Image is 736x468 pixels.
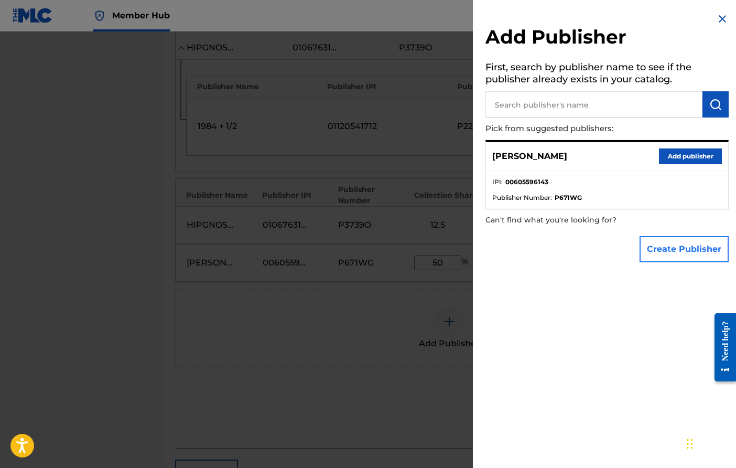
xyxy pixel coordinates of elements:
[492,150,567,163] p: [PERSON_NAME]
[112,9,170,22] span: Member Hub
[485,209,669,231] p: Can't find what you're looking for?
[485,118,669,140] p: Pick from suggested publishers:
[485,25,729,52] h2: Add Publisher
[13,8,53,23] img: MLC Logo
[707,302,736,392] iframe: Resource Center
[709,98,722,111] img: Search Works
[485,91,702,118] input: Search publisher's name
[684,418,736,468] iframe: Chat Widget
[687,428,693,460] div: Drag
[505,177,548,187] strong: 00605596143
[492,193,552,203] span: Publisher Number :
[93,9,106,22] img: Top Rightsholder
[485,58,729,91] h5: First, search by publisher name to see if the publisher already exists in your catalog.
[659,148,722,164] button: Add publisher
[640,236,729,262] button: Create Publisher
[555,193,582,203] strong: P671WG
[492,177,503,187] span: IPI :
